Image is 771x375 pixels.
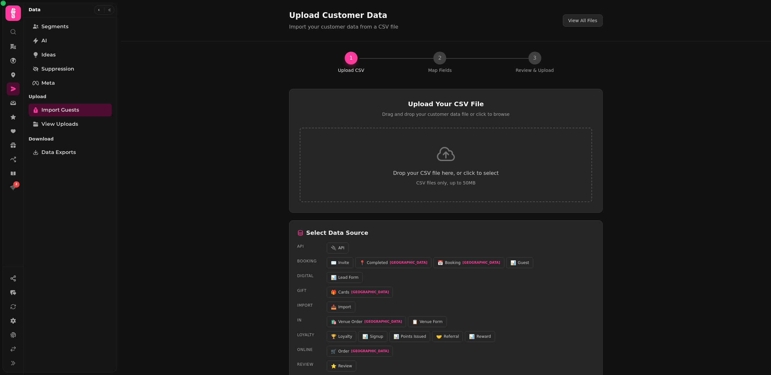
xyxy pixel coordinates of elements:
[338,67,364,73] p: Upload CSV
[510,260,516,266] span: 📊
[297,302,323,308] h4: import
[436,333,442,340] span: 🤝
[331,333,336,340] span: 🏆
[444,334,459,339] span: Referral
[394,333,399,340] span: 📊
[29,20,112,33] a: Segments
[506,257,533,268] button: 📊Guest
[445,260,460,265] span: Booking
[29,133,112,145] p: Download
[29,77,112,89] a: Meta
[41,65,74,73] span: Suppression
[518,260,529,265] span: Guest
[29,146,112,159] a: Data Exports
[338,334,352,339] span: Loyalty
[438,260,443,266] span: 📅
[41,120,78,128] span: View Uploads
[412,319,418,325] span: 📋
[41,51,56,59] span: Ideas
[367,260,388,265] span: Completed
[463,260,500,265] span: [GEOGRAPHIC_DATA]
[41,23,68,30] span: Segments
[476,334,491,339] span: Reward
[465,331,495,342] button: 📊Reward
[433,257,504,268] button: 📅Booking[GEOGRAPHIC_DATA]
[408,316,447,327] button: 📋Venue Form
[469,333,474,340] span: 📊
[297,257,323,264] h4: booking
[338,319,362,324] span: Venue Order
[370,334,383,339] span: Signup
[331,289,336,295] span: 🎁
[7,181,20,194] a: 2
[289,10,398,21] h1: Upload Customer Data
[358,331,387,342] button: 📊Signup
[327,331,356,342] button: 🏆Loyalty
[432,331,463,342] button: 🤝Referral
[438,54,441,62] span: 2
[297,361,323,367] h4: review
[331,363,336,369] span: ⭐
[390,260,427,265] span: [GEOGRAPHIC_DATA]
[306,228,368,237] h3: Select Data Source
[41,79,55,87] span: Meta
[29,48,112,61] a: Ideas
[327,243,349,253] button: 🔌API
[29,104,112,116] a: Import Guests
[297,287,323,293] h4: gift
[327,272,363,283] button: 📊Lead Form
[327,346,393,357] button: 🛒Order[GEOGRAPHIC_DATA]
[297,272,323,278] h4: digital
[331,260,336,266] span: ✉️
[362,333,368,340] span: 📊
[338,245,344,251] span: API
[297,346,323,352] h4: online
[297,243,323,249] h4: api
[331,348,336,354] span: 🛒
[351,349,389,354] span: [GEOGRAPHIC_DATA]
[327,287,393,298] button: 🎁Cards[GEOGRAPHIC_DATA]
[41,106,79,114] span: Import Guests
[516,67,554,73] p: Review & Upload
[350,54,353,62] span: 1
[331,274,336,281] span: 📊
[533,54,536,62] span: 3
[297,331,323,337] h4: loyalty
[338,363,352,369] span: Review
[331,319,336,325] span: 🛍️
[300,99,592,108] h2: Upload Your CSV File
[297,316,323,323] h4: in
[29,91,112,102] p: Upload
[428,67,452,73] p: Map Fields
[364,319,402,324] span: [GEOGRAPHIC_DATA]
[359,260,365,266] span: 📍
[316,169,576,177] p: Drop your CSV file here, or click to select
[338,52,554,73] nav: Progress
[563,14,603,27] button: View All Files
[41,149,76,156] span: Data Exports
[316,180,576,186] p: CSV files only, up to 50MB
[338,275,359,280] span: Lead Form
[331,304,336,310] span: 📥
[355,257,432,268] button: 📍Completed[GEOGRAPHIC_DATA]
[389,331,430,342] button: 📊Points Issued
[420,319,442,324] span: Venue Form
[289,23,398,31] p: Import your customer data from a CSV file
[327,302,355,312] button: 📥Import
[29,34,112,47] a: AI
[338,260,349,265] span: Invite
[401,334,426,339] span: Points Issued
[351,290,389,295] span: [GEOGRAPHIC_DATA]
[15,182,17,187] span: 2
[29,6,40,13] h2: Data
[29,63,112,75] a: Suppression
[327,257,353,268] button: ✉️Invite
[41,37,47,45] span: AI
[338,290,349,295] span: Cards
[338,349,349,354] span: Order
[29,118,112,131] a: View Uploads
[300,111,592,117] p: Drag and drop your customer data file or click to browse
[338,304,351,310] span: Import
[331,245,336,251] span: 🔌
[327,316,406,327] button: 🛍️Venue Order[GEOGRAPHIC_DATA]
